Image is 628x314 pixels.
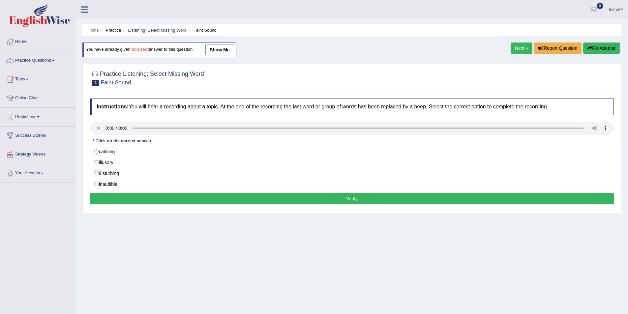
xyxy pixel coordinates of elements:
[82,43,236,57] div: You have already given answer to this question
[0,51,75,68] a: Practice Questions
[97,104,129,109] b: Instructions:
[188,27,217,33] li: Faint Sound
[597,3,603,9] span: 0
[100,27,121,33] li: Practice
[583,43,620,54] button: Re-Attempt
[90,69,204,86] h2: Practice Listening: Select Missing Word
[90,138,154,144] div: * Click on the correct answer
[0,70,75,87] a: Tests
[131,47,149,52] b: incorrect
[90,146,614,157] label: calming
[0,108,75,124] a: Predictions
[128,28,187,33] a: Listening: Select Missing Word
[511,43,532,54] a: Next »
[0,127,75,143] a: Success Stories
[0,145,75,162] a: Strategy Videos
[90,179,614,190] label: inaudible
[0,164,75,181] a: Your Account
[534,43,582,54] button: Report Question
[0,33,75,49] a: Home
[87,28,99,33] a: Home
[101,79,131,86] small: Faint Sound
[205,44,234,55] a: show me
[90,157,614,168] label: illusory
[92,80,99,86] span: 1
[90,99,614,115] h4: You will hear a recording about a topic. At the end of the recording the last word or group of wo...
[0,89,75,105] a: Online Class
[90,193,614,204] button: Verify
[90,168,614,179] label: disturbing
